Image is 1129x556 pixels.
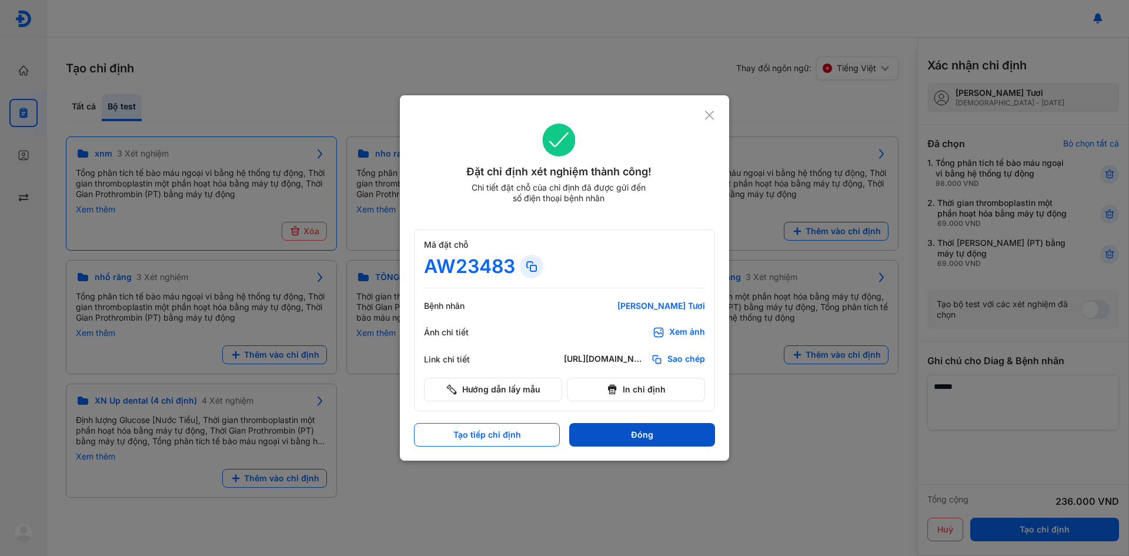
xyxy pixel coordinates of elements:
div: Đặt chỉ định xét nghiệm thành công! [414,164,704,180]
div: Bệnh nhân [424,301,495,311]
div: Link chi tiết [424,354,495,365]
span: Sao chép [667,354,705,365]
div: Xem ảnh [669,327,705,338]
div: Ảnh chi tiết [424,327,495,338]
div: Chi tiết đặt chỗ của chỉ định đã được gửi đến số điện thoại bệnh nhân [466,182,651,204]
button: In chỉ định [567,378,705,401]
button: Hướng dẫn lấy mẫu [424,378,562,401]
div: AW23483 [424,255,515,278]
button: Tạo tiếp chỉ định [414,423,560,447]
div: [URL][DOMAIN_NAME] [564,354,646,365]
button: Đóng [569,423,715,447]
div: [PERSON_NAME] Tươi [564,301,705,311]
div: Mã đặt chỗ [424,239,705,250]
